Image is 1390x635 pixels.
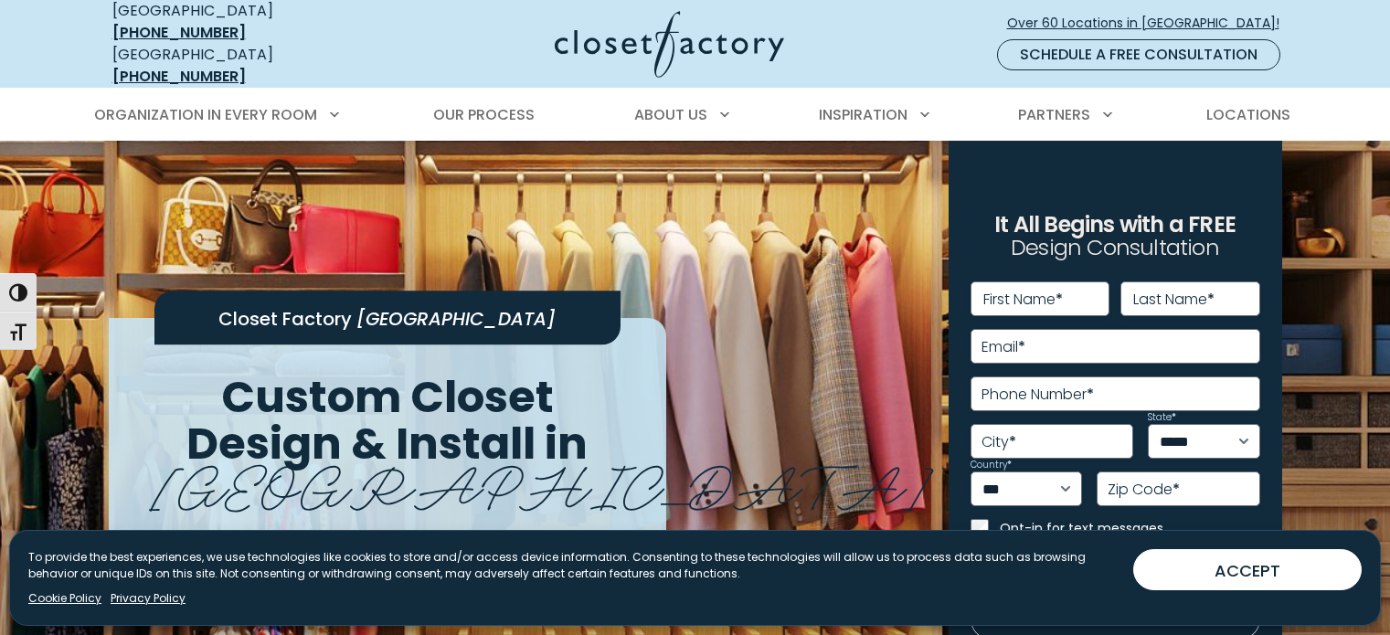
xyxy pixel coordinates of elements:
button: ACCEPT [1133,549,1362,590]
span: Organization in Every Room [94,104,317,125]
span: It All Begins with a FREE [994,209,1236,239]
span: [GEOGRAPHIC_DATA] [151,439,932,523]
span: Locations [1206,104,1290,125]
label: Last Name [1133,292,1215,307]
span: Partners [1018,104,1090,125]
a: Schedule a Free Consultation [997,39,1280,70]
a: Over 60 Locations in [GEOGRAPHIC_DATA]! [1006,7,1295,39]
p: To provide the best experiences, we use technologies like cookies to store and/or access device i... [28,549,1119,582]
a: [PHONE_NUMBER] [112,22,246,43]
a: Cookie Policy [28,590,101,607]
label: Email [981,340,1025,355]
label: City [981,435,1016,450]
a: Privacy Policy [111,590,186,607]
nav: Primary Menu [81,90,1310,141]
label: Zip Code [1108,482,1180,497]
a: [PHONE_NUMBER] [112,66,246,87]
span: Design Consultation [1011,233,1219,263]
span: Over 60 Locations in [GEOGRAPHIC_DATA]! [1007,14,1294,33]
label: Opt-in for text messages [1000,519,1260,537]
label: Country [971,460,1012,470]
div: [GEOGRAPHIC_DATA] [112,44,377,88]
span: [GEOGRAPHIC_DATA] [356,306,556,332]
label: Phone Number [981,387,1094,402]
label: State [1148,413,1176,422]
img: Closet Factory Logo [555,11,784,78]
span: Closet Factory [218,306,352,332]
span: Inspiration [819,104,907,125]
span: About Us [634,104,707,125]
span: Our Process [433,104,535,125]
label: First Name [983,292,1063,307]
span: Custom Closet Design & Install in [186,366,588,474]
